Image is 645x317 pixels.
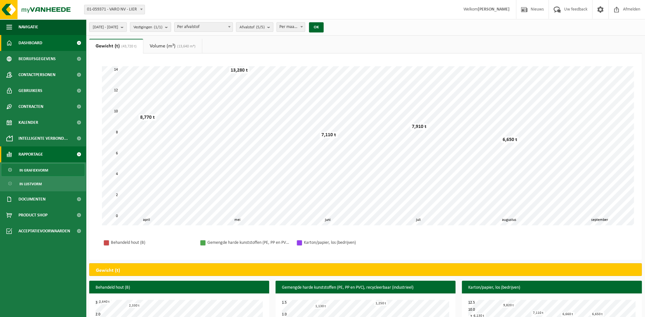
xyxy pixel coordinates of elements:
div: 7,910 t [410,123,428,130]
span: Product Shop [18,207,47,223]
a: Volume (m³) [143,39,202,53]
div: Karton/papier, los (bedrijven) [304,239,387,247]
div: 1,130 t [314,304,327,309]
span: Rapportage [18,146,43,162]
span: In grafiekvorm [19,164,48,176]
div: 2,640 t [97,299,111,304]
div: 8,770 t [139,114,156,121]
h2: Gewicht (t) [90,264,126,278]
button: OK [309,22,324,32]
a: Gewicht (t) [89,39,143,53]
span: Contracten [18,99,43,115]
h3: Gemengde harde kunststoffen (PE, PP en PVC), recycleerbaar (industrieel) [276,281,455,295]
div: 1,250 t [374,301,388,306]
span: Contactpersonen [18,67,55,83]
span: Kalender [18,115,38,130]
strong: [PERSON_NAME] [478,7,510,12]
span: Gebruikers [18,83,42,99]
div: 7,110 t [320,132,338,138]
span: Dashboard [18,35,42,51]
span: 01-059371 - VARO NV - LIER [84,5,145,14]
div: 6,660 t [561,312,575,317]
span: Per maand [277,23,305,32]
span: Navigatie [18,19,38,35]
div: 9,820 t [502,303,515,308]
count: (5/5) [256,25,265,29]
div: 6,650 t [501,137,519,143]
span: In lijstvorm [19,178,42,190]
div: 6,650 t [591,312,604,317]
div: Behandeld hout (B) [111,239,194,247]
span: Per maand [276,22,305,32]
div: 2,330 t [127,303,141,308]
div: 13,280 t [229,67,249,74]
span: Vestigingen [133,23,162,32]
span: (13,640 m³) [176,45,196,48]
span: Acceptatievoorwaarden [18,223,70,239]
h3: Behandeld hout (B) [89,281,269,295]
span: (43,720 t) [120,45,137,48]
span: Afvalstof [240,23,265,32]
count: (1/1) [154,25,162,29]
span: Per afvalstof [174,22,233,32]
span: Per afvalstof [175,23,233,32]
a: In lijstvorm [2,178,84,190]
button: Afvalstof(5/5) [236,22,273,32]
div: Gemengde harde kunststoffen (PE, PP en PVC), recycleerbaar (industrieel) [207,239,290,247]
span: Intelligente verbond... [18,130,68,146]
div: 7,110 t [531,311,545,315]
button: [DATE] - [DATE] [89,22,127,32]
span: [DATE] - [DATE] [93,23,118,32]
button: Vestigingen(1/1) [130,22,171,32]
a: In grafiekvorm [2,164,84,176]
h3: Karton/papier, los (bedrijven) [462,281,642,295]
span: Documenten [18,191,46,207]
span: Bedrijfsgegevens [18,51,56,67]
